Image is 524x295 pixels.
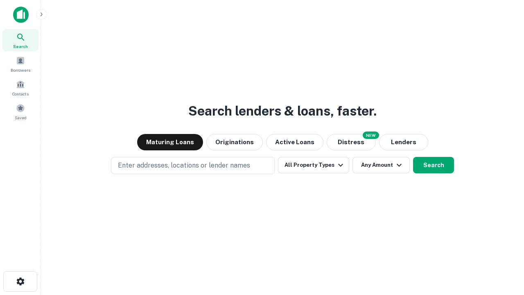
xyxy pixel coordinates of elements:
[13,43,28,50] span: Search
[363,132,379,139] div: NEW
[188,101,377,121] h3: Search lenders & loans, faster.
[413,157,454,173] button: Search
[2,53,38,75] a: Borrowers
[2,29,38,51] a: Search
[12,91,29,97] span: Contacts
[13,7,29,23] img: capitalize-icon.png
[118,161,250,170] p: Enter addresses, locations or lender names
[379,134,428,150] button: Lenders
[111,157,275,174] button: Enter addresses, locations or lender names
[483,229,524,269] iframe: Chat Widget
[352,157,410,173] button: Any Amount
[2,77,38,99] a: Contacts
[327,134,376,150] button: Search distressed loans with lien and other non-mortgage details.
[137,134,203,150] button: Maturing Loans
[15,114,27,121] span: Saved
[278,157,349,173] button: All Property Types
[266,134,323,150] button: Active Loans
[2,100,38,123] a: Saved
[11,67,30,73] span: Borrowers
[206,134,263,150] button: Originations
